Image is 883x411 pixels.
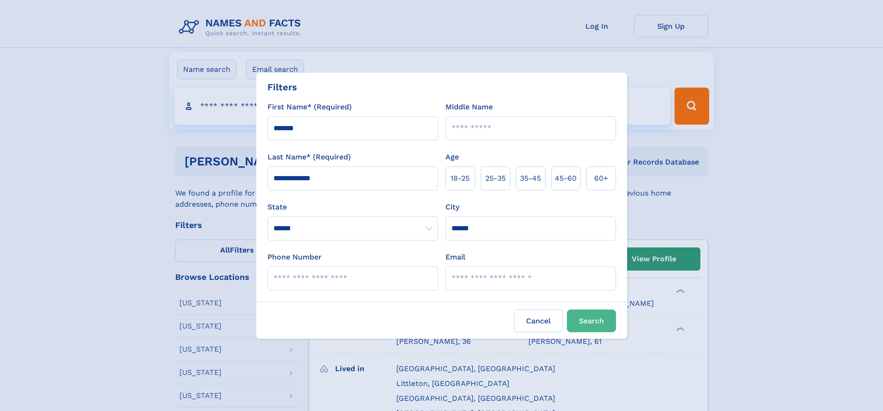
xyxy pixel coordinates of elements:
[267,80,297,94] div: Filters
[267,101,352,113] label: First Name* (Required)
[514,310,563,332] label: Cancel
[445,152,459,163] label: Age
[267,252,322,263] label: Phone Number
[594,173,608,184] span: 60+
[267,202,438,213] label: State
[445,252,465,263] label: Email
[485,173,506,184] span: 25‑35
[567,310,616,332] button: Search
[555,173,577,184] span: 45‑60
[451,173,470,184] span: 18‑25
[520,173,541,184] span: 35‑45
[267,152,351,163] label: Last Name* (Required)
[445,202,459,213] label: City
[445,101,493,113] label: Middle Name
